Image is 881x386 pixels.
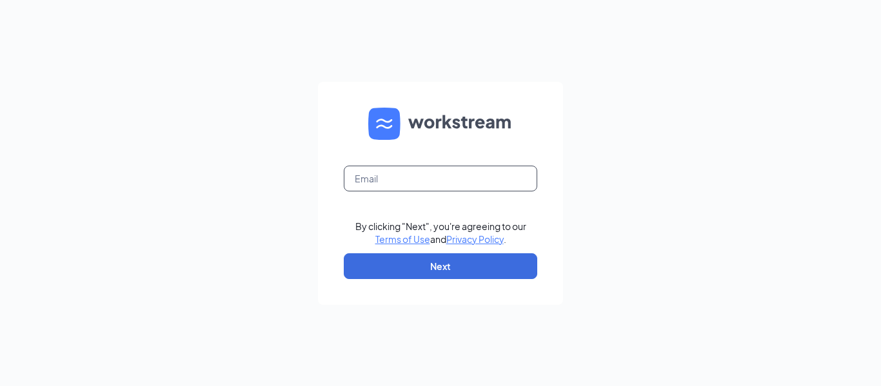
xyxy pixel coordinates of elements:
[375,233,430,245] a: Terms of Use
[344,166,537,191] input: Email
[368,108,513,140] img: WS logo and Workstream text
[446,233,504,245] a: Privacy Policy
[344,253,537,279] button: Next
[355,220,526,246] div: By clicking "Next", you're agreeing to our and .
